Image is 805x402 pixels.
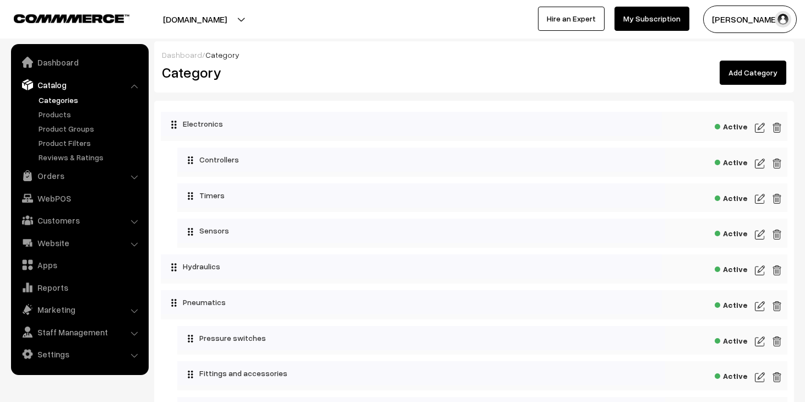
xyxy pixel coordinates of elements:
div: Pressure switches [177,326,665,350]
img: drag [187,192,194,200]
img: edit [755,371,765,384]
span: Active [715,154,748,168]
span: Active [715,297,748,311]
div: / [162,49,786,61]
div: Electronics [161,112,662,136]
a: Reports [14,278,145,297]
img: edit [755,228,765,241]
img: edit [755,192,765,205]
h2: Category [162,64,466,81]
a: Website [14,233,145,253]
img: edit [755,264,765,277]
button: Collapse [161,290,172,311]
img: edit [772,264,782,277]
a: Apps [14,255,145,275]
div: Fittings and accessories [177,361,665,385]
a: Staff Management [14,322,145,342]
a: Categories [36,94,145,106]
img: user [775,11,791,28]
a: Marketing [14,300,145,319]
span: Active [715,261,748,275]
span: Category [205,50,240,59]
a: Dashboard [162,50,202,59]
img: edit [772,121,782,134]
span: Active [715,333,748,346]
div: Pneumatics [161,290,662,314]
img: edit [755,335,765,348]
img: edit [772,228,782,241]
img: edit [772,300,782,313]
img: drag [187,334,194,343]
img: edit [755,121,765,134]
a: Customers [14,210,145,230]
div: Hydraulics [161,254,662,279]
div: Controllers [177,148,665,172]
a: Add Category [720,61,786,85]
img: edit [772,335,782,348]
span: Active [715,190,748,204]
img: edit [755,157,765,170]
img: drag [187,370,194,379]
img: drag [187,156,194,165]
a: Products [36,108,145,120]
span: Active [715,118,748,132]
a: Hire an Expert [538,7,605,31]
img: edit [772,157,782,170]
img: drag [171,298,177,307]
img: drag [187,227,194,236]
a: Reviews & Ratings [36,151,145,163]
div: Timers [177,183,665,208]
img: edit [772,192,782,205]
button: [PERSON_NAME]… [703,6,797,33]
button: [DOMAIN_NAME] [124,6,265,33]
span: Active [715,225,748,239]
a: Dashboard [14,52,145,72]
img: drag [171,120,177,129]
img: COMMMERCE [14,14,129,23]
div: Sensors [177,219,665,243]
span: Active [715,368,748,382]
a: Orders [14,166,145,186]
img: drag [171,263,177,271]
button: Collapse [161,112,172,133]
a: COMMMERCE [14,11,110,24]
a: Settings [14,344,145,364]
a: Product Groups [36,123,145,134]
img: edit [772,371,782,384]
a: My Subscription [614,7,689,31]
a: WebPOS [14,188,145,208]
a: Product Filters [36,137,145,149]
img: edit [755,300,765,313]
a: Catalog [14,75,145,95]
